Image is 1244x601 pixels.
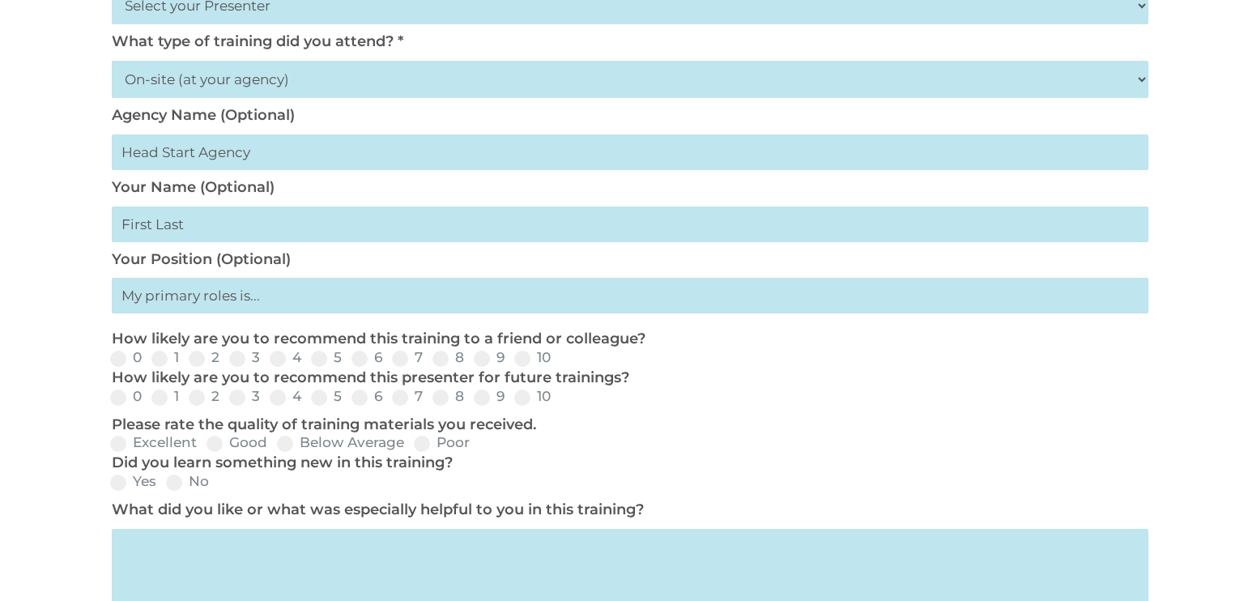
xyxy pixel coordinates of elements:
label: 6 [351,351,382,364]
label: 8 [432,351,464,364]
input: My primary roles is... [112,278,1148,313]
label: 4 [270,390,301,403]
p: Please rate the quality of training materials you received. [112,416,1140,435]
label: 5 [311,390,342,403]
label: 8 [432,390,464,403]
label: Your Position (Optional) [112,250,291,268]
label: 3 [229,390,260,403]
label: 5 [311,351,342,364]
label: 4 [270,351,301,364]
label: Your Name (Optional) [112,178,275,196]
label: 9 [474,390,505,403]
label: 2 [189,390,219,403]
input: First Last [112,207,1148,242]
p: How likely are you to recommend this presenter for future trainings? [112,369,1140,388]
label: 10 [514,351,551,364]
label: Excellent [110,436,197,450]
label: 9 [474,351,505,364]
label: 7 [392,351,423,364]
p: Did you learn something new in this training? [112,454,1140,473]
label: Good [207,436,267,450]
label: 0 [110,351,142,364]
label: 1 [151,390,179,403]
label: 3 [229,351,260,364]
label: 0 [110,390,142,403]
label: Yes [110,475,156,488]
label: Agency Name (Optional) [112,106,295,124]
label: What did you like or what was especially helpful to you in this training? [112,501,644,518]
label: No [166,475,209,488]
label: 7 [392,390,423,403]
label: 6 [351,390,382,403]
label: Below Average [277,436,404,450]
label: Poor [414,436,470,450]
label: 2 [189,351,219,364]
input: Head Start Agency [112,134,1148,170]
p: How likely are you to recommend this training to a friend or colleague? [112,330,1140,349]
label: 10 [514,390,551,403]
label: 1 [151,351,179,364]
label: What type of training did you attend? * [112,32,403,50]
